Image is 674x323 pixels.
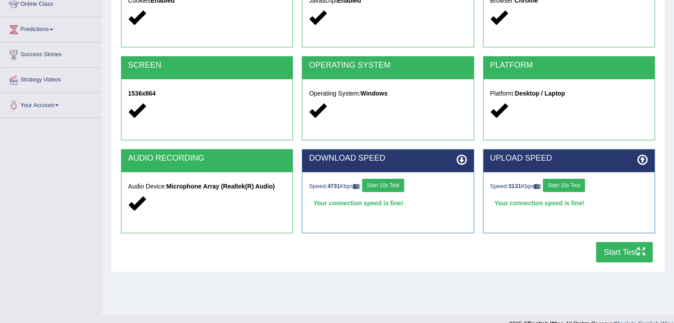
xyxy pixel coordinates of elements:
div: Your connection speed is fine! [490,196,648,210]
div: Speed: Kbps [490,179,648,194]
a: Strategy Videos [0,68,101,90]
button: Start 10s Test [362,179,404,192]
strong: 1536x864 [128,90,156,97]
div: Your connection speed is fine! [309,196,467,210]
h2: AUDIO RECORDING [128,154,286,163]
h2: UPLOAD SPEED [490,154,648,163]
a: Predictions [0,17,101,39]
h2: DOWNLOAD SPEED [309,154,467,163]
a: Your Account [0,93,101,115]
h5: Audio Device: [128,183,286,190]
h2: SCREEN [128,61,286,70]
h2: OPERATING SYSTEM [309,61,467,70]
strong: 4731 [327,183,340,189]
strong: Microphone Array (Realtek(R) Audio) [166,183,275,190]
strong: Desktop / Laptop [515,90,565,97]
h2: PLATFORM [490,61,648,70]
h5: Operating System: [309,90,467,97]
h5: Platform: [490,90,648,97]
strong: Windows [360,90,387,97]
img: ajax-loader-fb-connection.gif [534,184,541,189]
button: Start Test [596,242,653,262]
a: Success Stories [0,42,101,65]
div: Speed: Kbps [309,179,467,194]
button: Start 10s Test [543,179,585,192]
img: ajax-loader-fb-connection.gif [353,184,360,189]
strong: 3131 [508,183,521,189]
